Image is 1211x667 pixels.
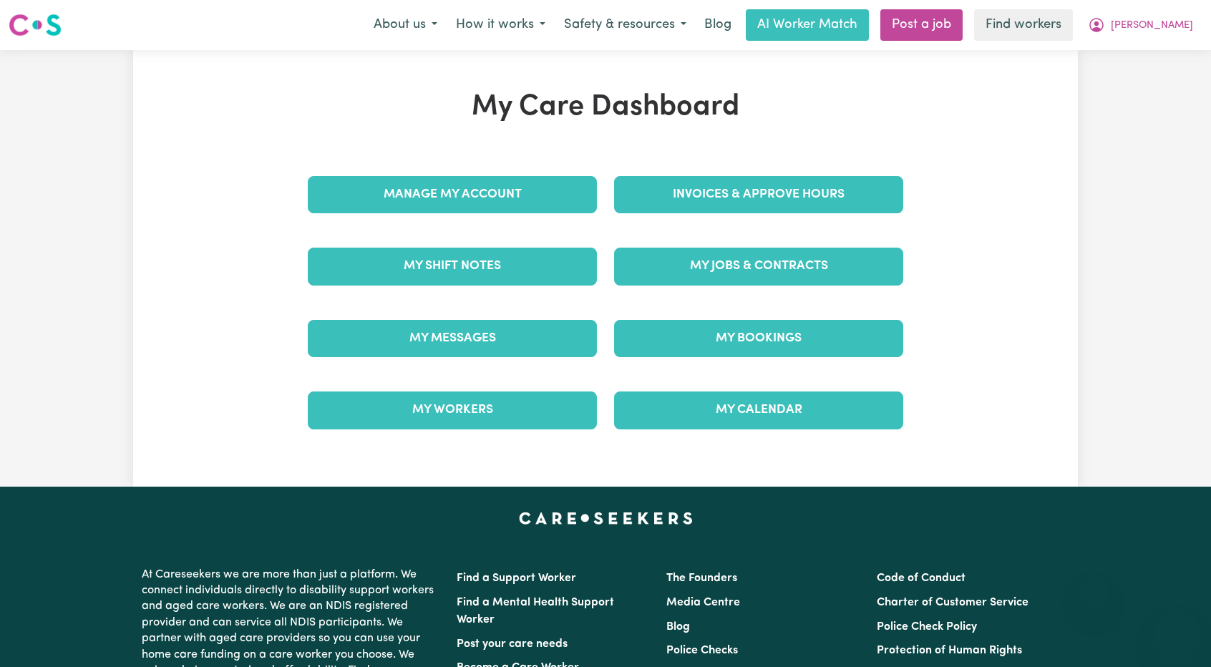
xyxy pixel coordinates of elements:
a: Find a Support Worker [457,573,576,584]
a: Find a Mental Health Support Worker [457,597,614,625]
a: AI Worker Match [746,9,869,41]
button: My Account [1079,10,1202,40]
a: Police Check Policy [877,621,977,633]
button: How it works [447,10,555,40]
a: Blog [666,621,690,633]
a: Find workers [974,9,1073,41]
a: Post your care needs [457,638,568,650]
a: My Calendar [614,391,903,429]
a: My Jobs & Contracts [614,248,903,285]
a: Charter of Customer Service [877,597,1028,608]
a: Protection of Human Rights [877,645,1022,656]
span: [PERSON_NAME] [1111,18,1193,34]
a: Post a job [880,9,963,41]
img: Careseekers logo [9,12,62,38]
h1: My Care Dashboard [299,90,912,125]
a: My Bookings [614,320,903,357]
a: The Founders [666,573,737,584]
iframe: Close message [1079,575,1108,604]
a: My Messages [308,320,597,357]
a: Media Centre [666,597,740,608]
a: Careseekers home page [519,512,693,524]
a: Code of Conduct [877,573,966,584]
button: Safety & resources [555,10,696,40]
a: Blog [696,9,740,41]
iframe: Button to launch messaging window [1154,610,1200,656]
a: Invoices & Approve Hours [614,176,903,213]
a: My Workers [308,391,597,429]
a: My Shift Notes [308,248,597,285]
a: Manage My Account [308,176,597,213]
button: About us [364,10,447,40]
a: Police Checks [666,645,738,656]
a: Careseekers logo [9,9,62,42]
